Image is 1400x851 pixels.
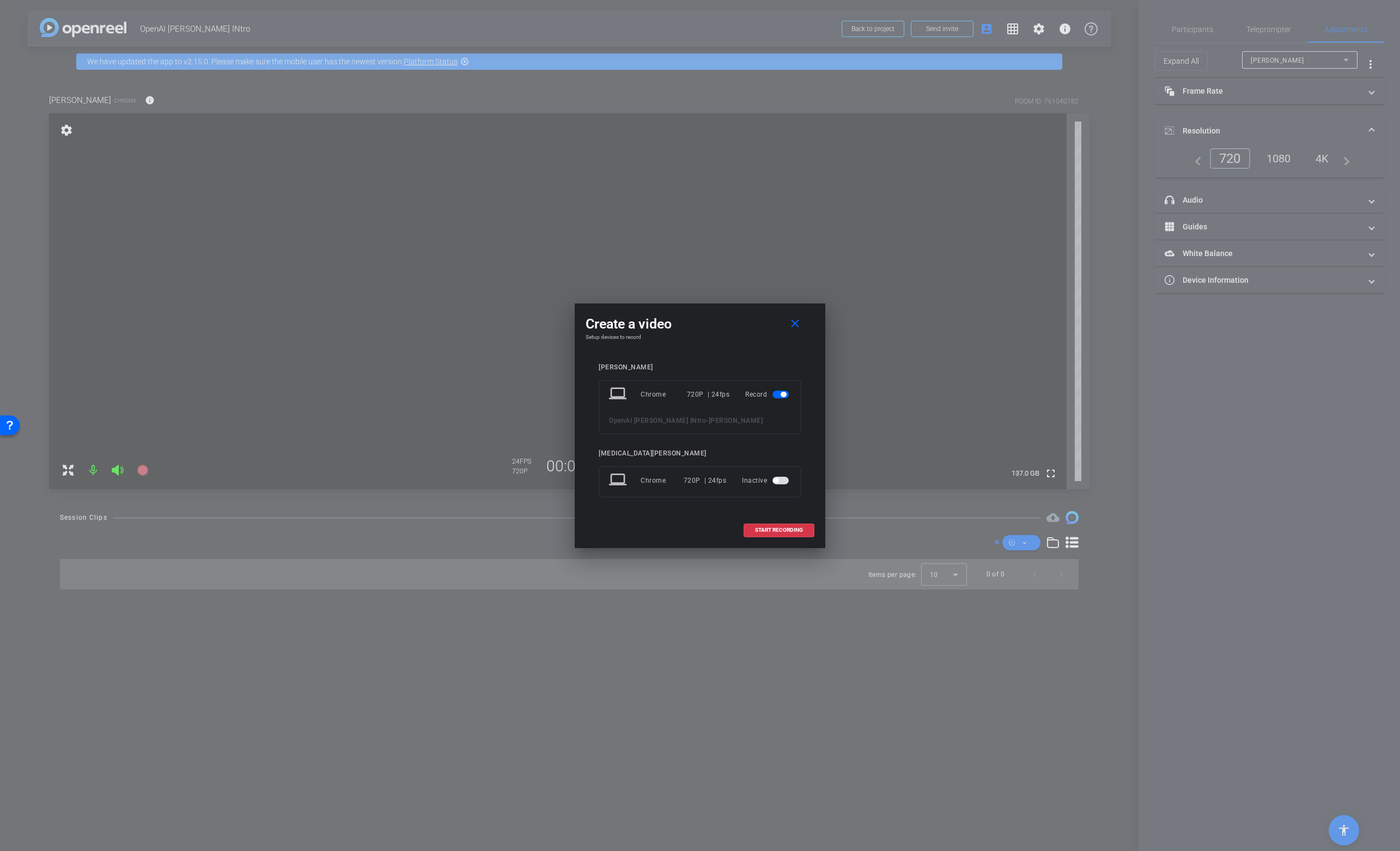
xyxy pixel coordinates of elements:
span: [PERSON_NAME] [709,417,763,424]
span: OpenAI [PERSON_NAME] INtro [609,417,706,424]
span: - [706,417,709,424]
div: Chrome [641,385,687,404]
button: START RECORDING [744,524,814,537]
div: 720P | 24fps [684,471,727,490]
div: [MEDICAL_DATA][PERSON_NAME] [599,449,801,458]
span: START RECORDING [755,527,803,533]
div: Chrome [641,471,684,490]
h4: Setup devices to record [586,334,814,341]
mat-icon: laptop [609,471,629,490]
div: 720P | 24fps [687,385,730,404]
mat-icon: laptop [609,385,629,404]
mat-icon: close [788,317,802,331]
div: Create a video [586,314,814,334]
div: Record [745,385,791,404]
div: Inactive [742,471,791,490]
div: [PERSON_NAME] [599,363,801,372]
